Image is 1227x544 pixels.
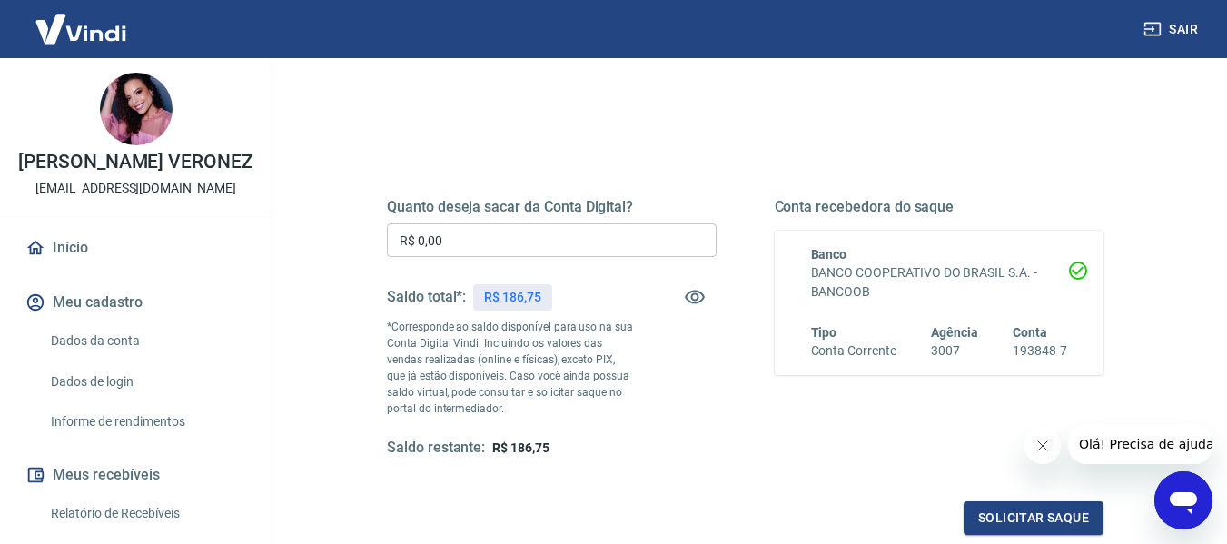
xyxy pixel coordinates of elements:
[964,501,1103,535] button: Solicitar saque
[387,319,634,417] p: *Corresponde ao saldo disponível para uso na sua Conta Digital Vindi. Incluindo os valores das ve...
[1154,471,1212,529] iframe: Botão para abrir a janela de mensagens
[1013,325,1047,340] span: Conta
[22,455,250,495] button: Meus recebíveis
[22,1,140,56] img: Vindi
[387,439,485,458] h5: Saldo restante:
[22,282,250,322] button: Meu cadastro
[1068,424,1212,464] iframe: Mensagem da empresa
[387,288,466,306] h5: Saldo total*:
[1024,428,1061,464] iframe: Fechar mensagem
[931,341,978,361] h6: 3007
[44,363,250,401] a: Dados de login
[44,495,250,532] a: Relatório de Recebíveis
[1013,341,1067,361] h6: 193848-7
[775,198,1104,216] h5: Conta recebedora do saque
[35,179,236,198] p: [EMAIL_ADDRESS][DOMAIN_NAME]
[100,73,173,145] img: 9d917ad6-f728-4449-9b27-1587ad35ff80.jpeg
[22,228,250,268] a: Início
[44,403,250,440] a: Informe de rendimentos
[811,263,1068,302] h6: BANCO COOPERATIVO DO BRASIL S.A. - BANCOOB
[931,325,978,340] span: Agência
[811,325,837,340] span: Tipo
[387,198,717,216] h5: Quanto deseja sacar da Conta Digital?
[11,13,153,27] span: Olá! Precisa de ajuda?
[492,440,549,455] span: R$ 186,75
[811,341,896,361] h6: Conta Corrente
[484,288,541,307] p: R$ 186,75
[44,322,250,360] a: Dados da conta
[18,153,253,172] p: [PERSON_NAME] VERONEZ
[811,247,847,262] span: Banco
[1140,13,1205,46] button: Sair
